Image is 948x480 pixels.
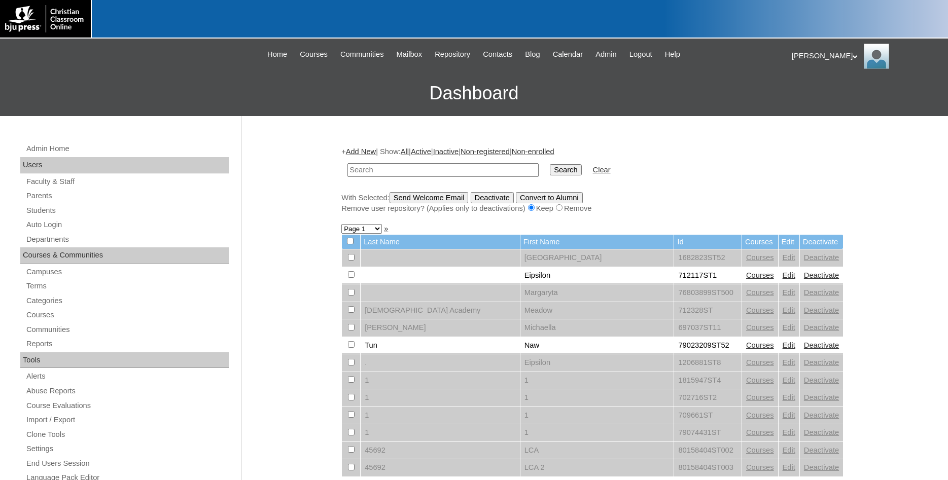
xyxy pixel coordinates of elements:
a: Deactivate [804,253,839,262]
div: Users [20,157,229,173]
a: Edit [783,393,795,401]
td: 79074431ST [674,424,742,441]
img: Jonelle Rodriguez [864,44,889,69]
a: Reports [25,338,229,350]
td: 1 [361,372,520,389]
a: Home [262,49,292,60]
a: Categories [25,294,229,307]
a: Departments [25,233,229,246]
td: Eipsilon [520,354,674,372]
a: Faculty & Staff [25,175,229,188]
a: All [401,147,409,156]
div: Courses & Communities [20,247,229,264]
td: 1206881ST8 [674,354,742,372]
a: Courses [746,341,774,349]
td: 80158404ST002 [674,442,742,459]
a: Courses [746,253,774,262]
td: Meadow [520,302,674,319]
td: 1 [520,424,674,441]
td: Edit [779,235,799,249]
span: Contacts [483,49,512,60]
a: Deactivate [804,323,839,331]
a: Courses [746,323,774,331]
td: 712117ST1 [674,267,742,284]
td: First Name [520,235,674,249]
a: Add New [346,147,376,156]
div: + | Show: | | | | [341,146,844,213]
a: Edit [783,411,795,419]
span: Courses [300,49,328,60]
a: Blog [520,49,545,60]
a: Deactivate [804,411,839,419]
a: Courses [746,463,774,471]
td: [GEOGRAPHIC_DATA] [520,249,674,267]
a: Repository [430,49,475,60]
a: Non-enrolled [512,147,554,156]
input: Search [347,163,539,177]
td: 45692 [361,459,520,476]
td: Tun [361,337,520,354]
input: Deactivate [471,192,514,203]
a: Settings [25,442,229,455]
td: Courses [742,235,778,249]
a: Deactivate [804,463,839,471]
td: 1 [520,407,674,424]
a: Contacts [478,49,517,60]
img: logo-white.png [5,5,86,32]
a: Edit [783,253,795,262]
span: Blog [525,49,540,60]
a: Courses [746,446,774,454]
a: Courses [746,306,774,314]
a: Edit [783,271,795,279]
input: Convert to Alumni [516,192,583,203]
a: Edit [783,428,795,436]
td: Margaryta [520,284,674,302]
span: Communities [340,49,384,60]
a: Deactivate [804,428,839,436]
a: Edit [783,358,795,366]
span: Mailbox [397,49,423,60]
a: Edit [783,376,795,384]
a: Deactivate [804,271,839,279]
a: Clone Tools [25,428,229,441]
td: 1682823ST52 [674,249,742,267]
a: Logout [624,49,657,60]
input: Search [550,164,581,175]
td: 1 [520,389,674,407]
a: » [384,225,388,233]
a: Non-registered [461,147,510,156]
td: LCA 2 [520,459,674,476]
a: Edit [783,446,795,454]
td: 697037ST11 [674,319,742,337]
a: Deactivate [804,341,839,349]
a: Deactivate [804,376,839,384]
a: Abuse Reports [25,385,229,397]
span: Help [665,49,680,60]
a: Edit [783,341,795,349]
td: 1 [361,389,520,407]
a: Edit [783,323,795,331]
a: Deactivate [804,288,839,297]
td: Naw [520,337,674,354]
td: Eipsilon [520,267,674,284]
a: Courses [746,271,774,279]
a: Edit [783,463,795,471]
td: 79023209ST52 [674,337,742,354]
span: Calendar [553,49,583,60]
span: Home [267,49,287,60]
a: Deactivate [804,358,839,366]
a: Deactivate [804,393,839,401]
a: Courses [746,288,774,297]
div: Remove user repository? (Applies only to deactivations) Keep Remove [341,203,844,214]
a: Terms [25,280,229,292]
a: Deactivate [804,306,839,314]
a: Admin Home [25,142,229,155]
div: [PERSON_NAME] [792,44,938,69]
a: Help [660,49,685,60]
a: Students [25,204,229,217]
td: LCA [520,442,674,459]
a: Communities [25,323,229,336]
a: Alerts [25,370,229,383]
td: 1 [520,372,674,389]
td: Michaella [520,319,674,337]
